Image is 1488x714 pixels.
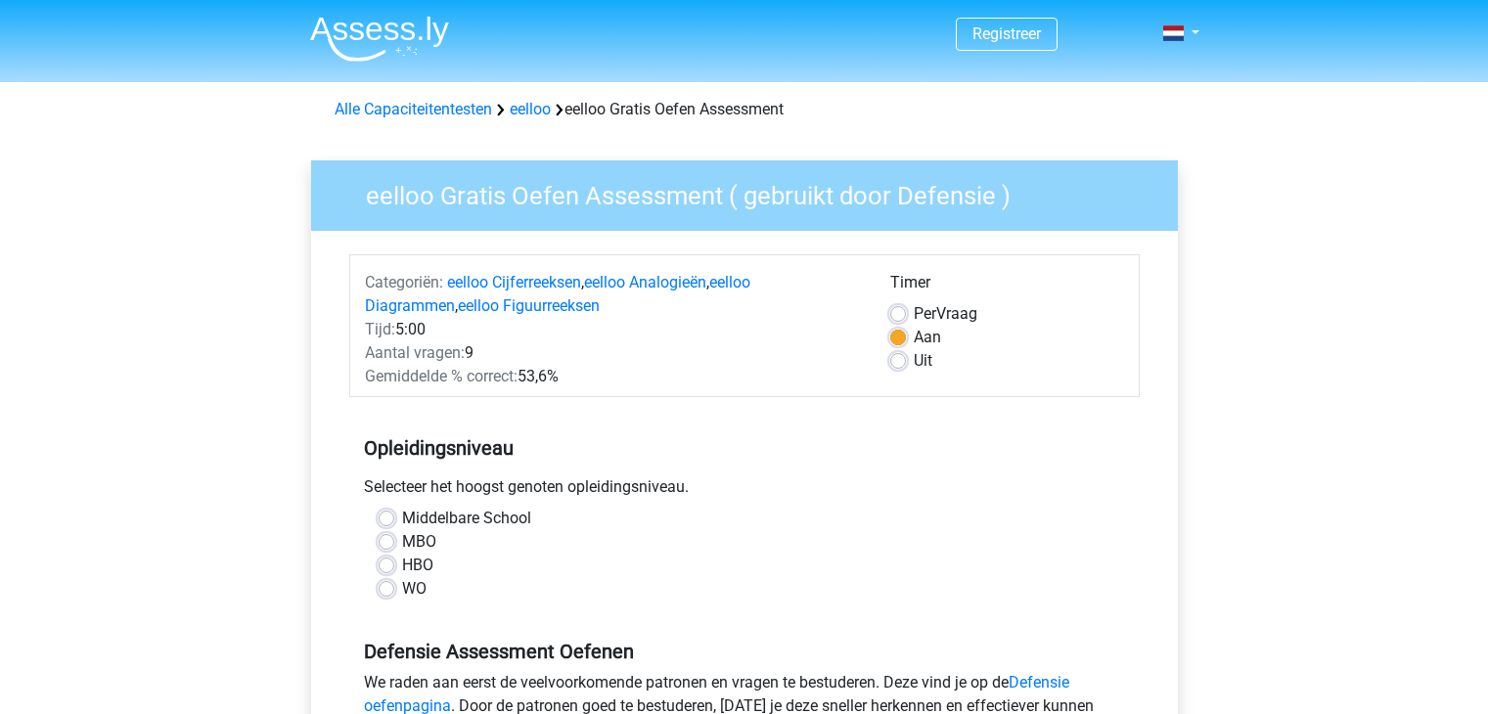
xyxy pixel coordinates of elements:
[914,349,932,373] label: Uit
[402,554,433,577] label: HBO
[350,365,876,388] div: 53,6%
[365,343,465,362] span: Aantal vragen:
[365,320,395,338] span: Tijd:
[365,367,518,385] span: Gemiddelde % correct:
[310,16,449,62] img: Assessly
[458,296,600,315] a: eelloo Figuurreeksen
[402,507,531,530] label: Middelbare School
[327,98,1162,121] div: eelloo Gratis Oefen Assessment
[349,475,1140,507] div: Selecteer het hoogst genoten opleidingsniveau.
[350,341,876,365] div: 9
[447,273,581,291] a: eelloo Cijferreeksen
[972,24,1041,43] a: Registreer
[914,302,977,326] label: Vraag
[890,271,1124,302] div: Timer
[335,100,492,118] a: Alle Capaciteitentesten
[914,304,936,323] span: Per
[402,577,427,601] label: WO
[350,271,876,318] div: , , ,
[364,428,1125,468] h5: Opleidingsniveau
[342,173,1163,211] h3: eelloo Gratis Oefen Assessment ( gebruikt door Defensie )
[402,530,436,554] label: MBO
[584,273,706,291] a: eelloo Analogieën
[364,640,1125,663] h5: Defensie Assessment Oefenen
[914,326,941,349] label: Aan
[365,273,443,291] span: Categoriën:
[350,318,876,341] div: 5:00
[510,100,551,118] a: eelloo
